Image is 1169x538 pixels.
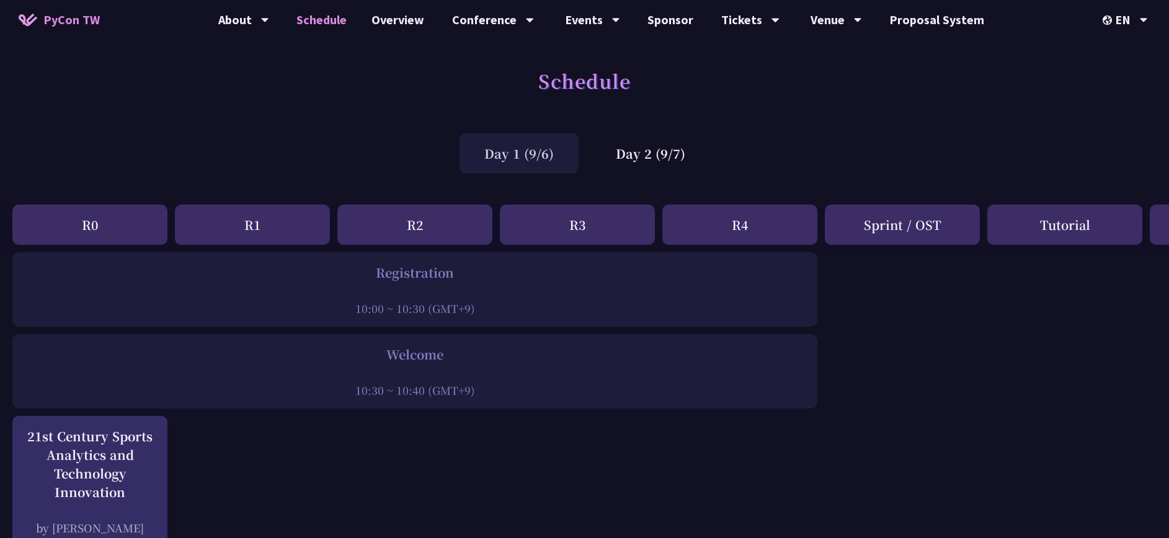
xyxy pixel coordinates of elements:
div: Welcome [19,345,811,364]
div: Day 2 (9/7) [591,133,710,174]
div: by [PERSON_NAME] [19,520,161,536]
a: PyCon TW [6,4,112,35]
div: Day 1 (9/6) [460,133,579,174]
div: 10:00 ~ 10:30 (GMT+9) [19,301,811,316]
img: Locale Icon [1103,15,1115,25]
div: R0 [12,205,167,245]
div: R3 [500,205,655,245]
div: R2 [337,205,492,245]
div: 10:30 ~ 10:40 (GMT+9) [19,382,811,398]
div: R4 [662,205,817,245]
div: Sprint / OST [825,205,980,245]
span: PyCon TW [43,11,100,29]
h1: Schedule [538,62,631,99]
div: Registration [19,263,811,282]
img: Home icon of PyCon TW 2025 [19,14,37,26]
div: R1 [175,205,330,245]
div: 21st Century Sports Analytics and Technology Innovation [19,427,161,501]
div: Tutorial [987,205,1142,245]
